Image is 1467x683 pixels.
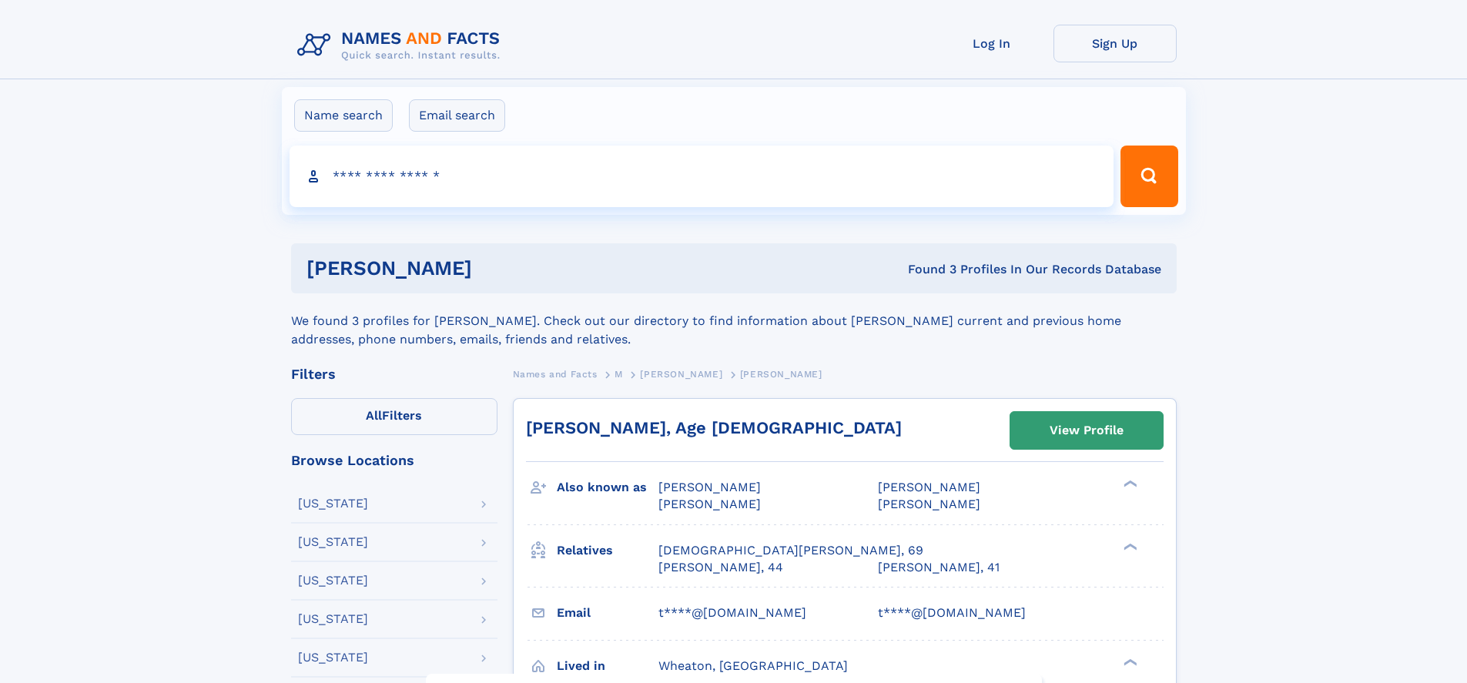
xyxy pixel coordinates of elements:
[366,408,382,423] span: All
[658,658,848,673] span: Wheaton, [GEOGRAPHIC_DATA]
[740,369,822,380] span: [PERSON_NAME]
[1053,25,1177,62] a: Sign Up
[298,613,368,625] div: [US_STATE]
[640,369,722,380] span: [PERSON_NAME]
[640,364,722,383] a: [PERSON_NAME]
[557,653,658,679] h3: Lived in
[1050,413,1124,448] div: View Profile
[658,497,761,511] span: [PERSON_NAME]
[290,146,1114,207] input: search input
[878,480,980,494] span: [PERSON_NAME]
[1010,412,1163,449] a: View Profile
[291,454,497,467] div: Browse Locations
[298,574,368,587] div: [US_STATE]
[291,293,1177,349] div: We found 3 profiles for [PERSON_NAME]. Check out our directory to find information about [PERSON_...
[615,364,623,383] a: M
[1120,657,1138,667] div: ❯
[291,367,497,381] div: Filters
[409,99,505,132] label: Email search
[306,259,690,278] h1: [PERSON_NAME]
[658,559,783,576] a: [PERSON_NAME], 44
[298,497,368,510] div: [US_STATE]
[557,474,658,501] h3: Also known as
[658,480,761,494] span: [PERSON_NAME]
[291,398,497,435] label: Filters
[878,559,1000,576] a: [PERSON_NAME], 41
[1120,479,1138,489] div: ❯
[930,25,1053,62] a: Log In
[557,537,658,564] h3: Relatives
[526,418,902,437] a: [PERSON_NAME], Age [DEMOGRAPHIC_DATA]
[878,497,980,511] span: [PERSON_NAME]
[291,25,513,66] img: Logo Names and Facts
[557,600,658,626] h3: Email
[1120,146,1177,207] button: Search Button
[298,536,368,548] div: [US_STATE]
[513,364,598,383] a: Names and Facts
[690,261,1161,278] div: Found 3 Profiles In Our Records Database
[294,99,393,132] label: Name search
[658,542,923,559] a: [DEMOGRAPHIC_DATA][PERSON_NAME], 69
[615,369,623,380] span: M
[298,651,368,664] div: [US_STATE]
[1120,541,1138,551] div: ❯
